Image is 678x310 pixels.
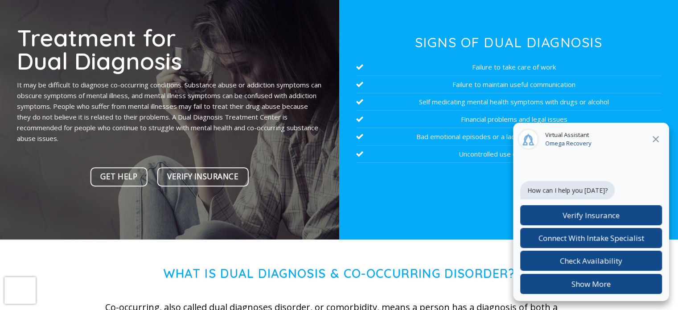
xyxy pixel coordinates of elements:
li: Uncontrolled use of drugs or alcohol [356,145,661,163]
li: Bad emotional episodes or a lack of control over their emotions [356,128,661,145]
li: Failure to take care of work [356,58,661,76]
a: Verify Insurance [157,167,249,186]
a: Get Help [90,167,148,186]
span: Verify Insurance [167,170,238,183]
h1: Treatment for Dual Diagnosis [17,26,322,73]
li: Financial problems and legal issues [356,111,661,128]
li: Self medicating mental health symptoms with drugs or alcohol [356,93,661,111]
span: Get Help [100,170,137,183]
h3: Signs of Dual Diagnosis [356,36,661,49]
li: Failure to maintain useful communication [356,76,661,93]
p: It may be difficult to diagnose co-occurring conditions. Substance abuse or addiction symptoms ca... [17,79,322,144]
h1: What is Dual Diagnosis & Co-Occurring Disorder? [105,266,573,281]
